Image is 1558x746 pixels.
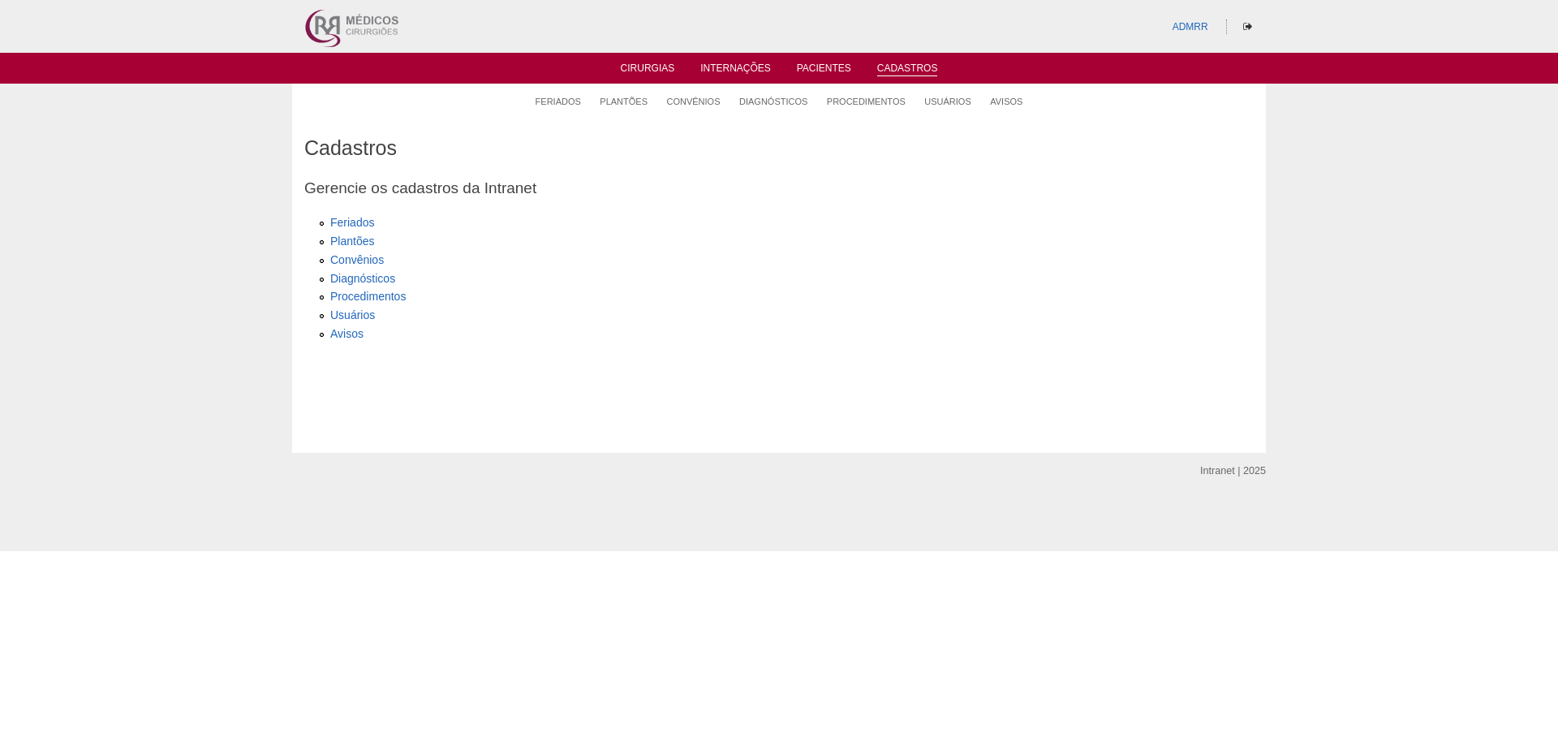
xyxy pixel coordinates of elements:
[330,308,375,321] a: Usuários
[536,96,581,107] a: Feriados
[330,272,395,285] a: Diagnósticos
[1200,463,1266,479] div: Intranet | 2025
[330,216,374,229] a: Feriados
[666,96,720,107] a: Convênios
[600,96,648,107] a: Plantões
[1173,21,1208,32] a: ADMRR
[330,290,406,303] a: Procedimentos
[330,253,384,266] a: Convênios
[304,138,1254,158] h1: Cadastros
[700,63,771,79] a: Internações
[330,235,374,248] a: Plantões
[304,177,1254,201] h3: Gerencie os cadastros da Intranet
[330,327,364,340] a: Avisos
[924,96,971,107] a: Usuários
[877,63,938,76] a: Cadastros
[1243,22,1252,32] i: Sair
[827,96,906,107] a: Procedimentos
[990,96,1022,107] a: Avisos
[797,63,851,79] a: Pacientes
[621,63,675,79] a: Cirurgias
[739,96,807,107] a: Diagnósticos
